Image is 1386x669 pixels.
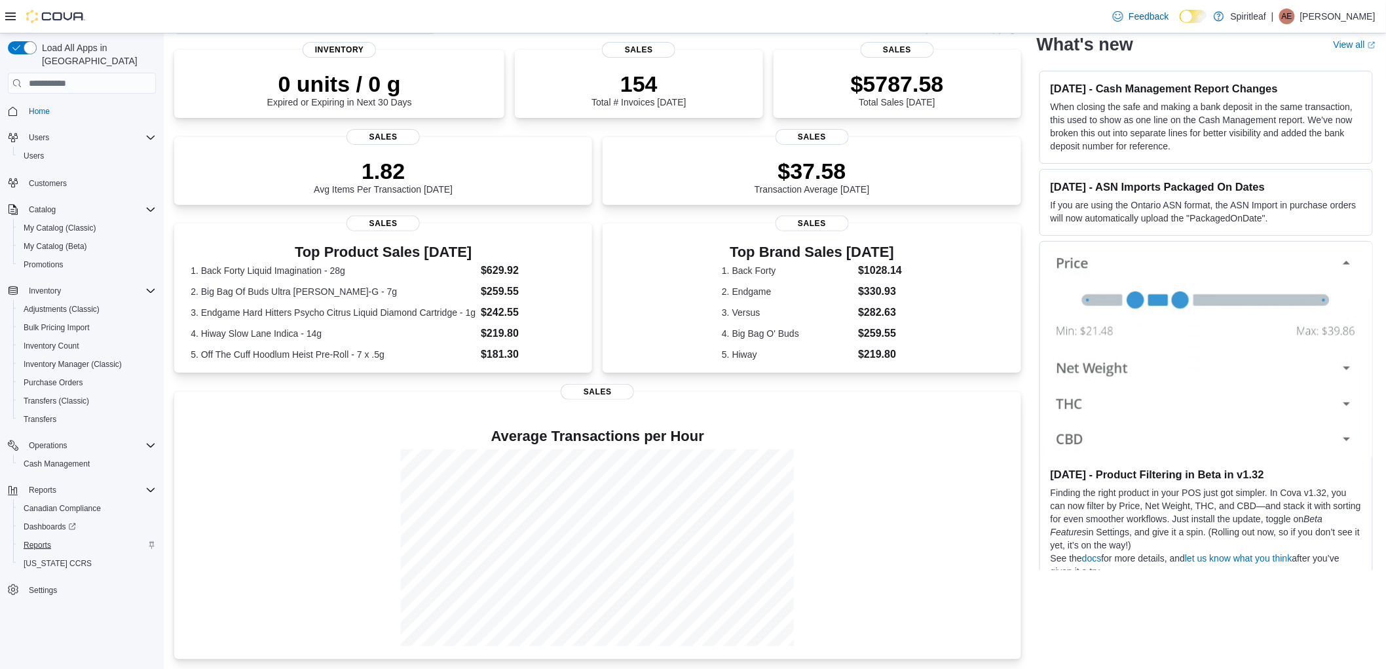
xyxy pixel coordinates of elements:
button: Cash Management [13,455,161,473]
span: Canadian Compliance [18,501,156,516]
button: Bulk Pricing Import [13,318,161,337]
button: Settings [3,581,161,600]
svg: External link [1368,41,1376,49]
span: Inventory [303,42,376,58]
dd: $181.30 [481,347,576,362]
span: Cash Management [18,456,156,472]
a: My Catalog (Beta) [18,239,92,254]
dt: 4. Hiway Slow Lane Indica - 14g [191,327,476,340]
dd: $259.55 [481,284,576,299]
span: Transfers [18,411,156,427]
span: Home [29,106,50,117]
span: Customers [24,174,156,191]
img: Cova [26,10,85,23]
nav: Complex example [8,96,156,634]
span: Adjustments (Classic) [24,304,100,315]
span: Users [18,148,156,164]
dd: $219.80 [481,326,576,341]
button: Reports [13,536,161,554]
a: Transfers [18,411,62,427]
a: Customers [24,176,72,191]
button: Catalog [3,201,161,219]
button: Operations [24,438,73,453]
dt: 1. Back Forty [722,264,853,277]
dt: 4. Big Bag O' Buds [722,327,853,340]
span: Promotions [18,257,156,273]
span: Operations [29,440,67,451]
span: [US_STATE] CCRS [24,558,92,569]
a: Home [24,104,55,119]
dd: $259.55 [858,326,902,341]
span: My Catalog (Classic) [24,223,96,233]
p: | [1271,9,1274,24]
dt: 2. Big Bag Of Buds Ultra [PERSON_NAME]-G - 7g [191,285,476,298]
span: Bulk Pricing Import [24,322,90,333]
span: Purchase Orders [24,377,83,388]
div: Expired or Expiring in Next 30 Days [267,71,412,107]
div: Andrew E [1279,9,1295,24]
p: 1.82 [314,158,453,184]
button: Inventory Manager (Classic) [13,355,161,373]
button: Promotions [13,256,161,274]
div: Total Sales [DATE] [851,71,944,107]
a: Adjustments (Classic) [18,301,105,317]
span: Inventory Count [18,338,156,354]
span: Sales [861,42,934,58]
dt: 5. Off The Cuff Hoodlum Heist Pre-Roll - 7 x .5g [191,348,476,361]
a: Canadian Compliance [18,501,106,516]
span: Settings [24,582,156,598]
dd: $629.92 [481,263,576,278]
span: Load All Apps in [GEOGRAPHIC_DATA] [37,41,156,67]
span: Sales [346,216,420,231]
dd: $219.80 [858,347,902,362]
span: My Catalog (Beta) [18,239,156,254]
span: Reports [29,485,56,495]
dt: 2. Endgame [722,285,853,298]
button: Catalog [24,202,61,218]
p: $37.58 [755,158,870,184]
a: Feedback [1108,3,1174,29]
span: Reports [18,537,156,553]
p: 154 [591,71,686,97]
span: Settings [29,585,57,596]
a: Settings [24,583,62,598]
div: Total # Invoices [DATE] [591,71,686,107]
button: Users [13,147,161,165]
button: Users [3,128,161,147]
span: Reports [24,540,51,550]
p: If you are using the Ontario ASN format, the ASN Import in purchase orders will now automatically... [1051,199,1362,225]
button: Inventory [24,283,66,299]
button: Adjustments (Classic) [13,300,161,318]
span: Cash Management [24,459,90,469]
a: Dashboards [13,518,161,536]
a: Users [18,148,49,164]
span: Inventory [29,286,61,296]
span: AE [1282,9,1292,24]
a: Bulk Pricing Import [18,320,95,335]
span: Inventory Manager (Classic) [18,356,156,372]
button: Home [3,102,161,121]
span: Transfers (Classic) [18,393,156,409]
button: Operations [3,436,161,455]
span: Users [24,130,156,145]
a: Reports [18,537,56,553]
button: Transfers [13,410,161,429]
input: Dark Mode [1180,10,1207,24]
a: docs [1082,553,1102,564]
a: [US_STATE] CCRS [18,556,97,571]
a: Transfers (Classic) [18,393,94,409]
span: Operations [24,438,156,453]
p: Spiritleaf [1231,9,1266,24]
span: Sales [776,129,849,145]
span: Inventory [24,283,156,299]
button: Users [24,130,54,145]
span: Inventory Count [24,341,79,351]
p: When closing the safe and making a bank deposit in the same transaction, this used to show as one... [1051,100,1362,153]
span: Sales [561,384,634,400]
dt: 3. Versus [722,306,853,319]
a: Dashboards [18,519,81,535]
span: Adjustments (Classic) [18,301,156,317]
span: Washington CCRS [18,556,156,571]
span: My Catalog (Classic) [18,220,156,236]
